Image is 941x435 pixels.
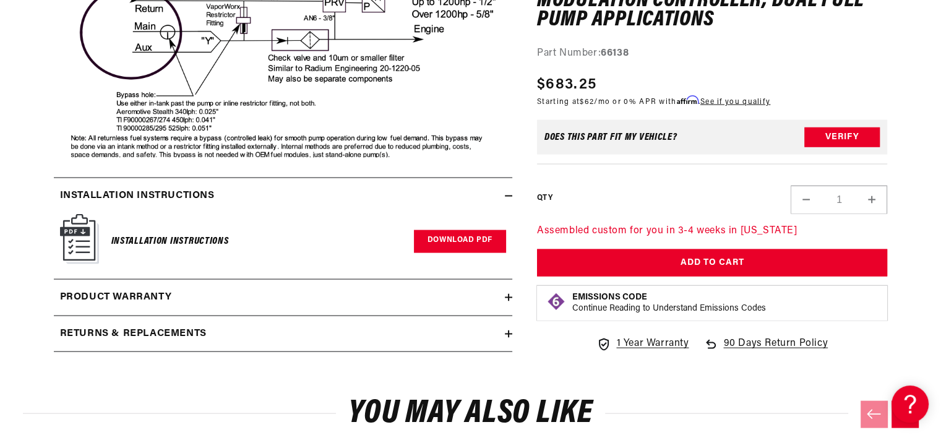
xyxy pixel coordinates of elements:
[54,316,512,352] summary: Returns & replacements
[601,48,629,58] strong: 66138
[60,326,207,342] h2: Returns & replacements
[60,214,99,264] img: Instruction Manual
[804,128,880,148] button: Verify
[700,99,770,106] a: See if you qualify - Learn more about Affirm Financing (opens in modal)
[537,193,552,204] label: QTY
[892,401,919,428] button: Next slide
[23,399,919,428] h2: You may also like
[677,96,698,105] span: Affirm
[111,233,229,250] h6: Installation Instructions
[546,293,566,312] img: Emissions code
[54,280,512,316] summary: Product warranty
[572,293,647,303] strong: Emissions Code
[572,293,766,315] button: Emissions CodeContinue Reading to Understand Emissions Codes
[60,188,215,204] h2: Installation Instructions
[580,99,594,106] span: $62
[414,230,506,253] a: Download PDF
[60,290,172,306] h2: Product warranty
[537,224,888,240] p: Assembled custom for you in 3-4 weeks in [US_STATE]
[537,46,888,62] div: Part Number:
[572,304,766,315] p: Continue Reading to Understand Emissions Codes
[861,401,888,428] button: Previous slide
[703,337,828,365] a: 90 Days Return Policy
[537,74,596,97] span: $683.25
[544,133,677,143] div: Does This part fit My vehicle?
[54,178,512,214] summary: Installation Instructions
[616,337,689,353] span: 1 Year Warranty
[537,97,770,108] p: Starting at /mo or 0% APR with .
[723,337,828,365] span: 90 Days Return Policy
[596,337,689,353] a: 1 Year Warranty
[537,249,888,277] button: Add to Cart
